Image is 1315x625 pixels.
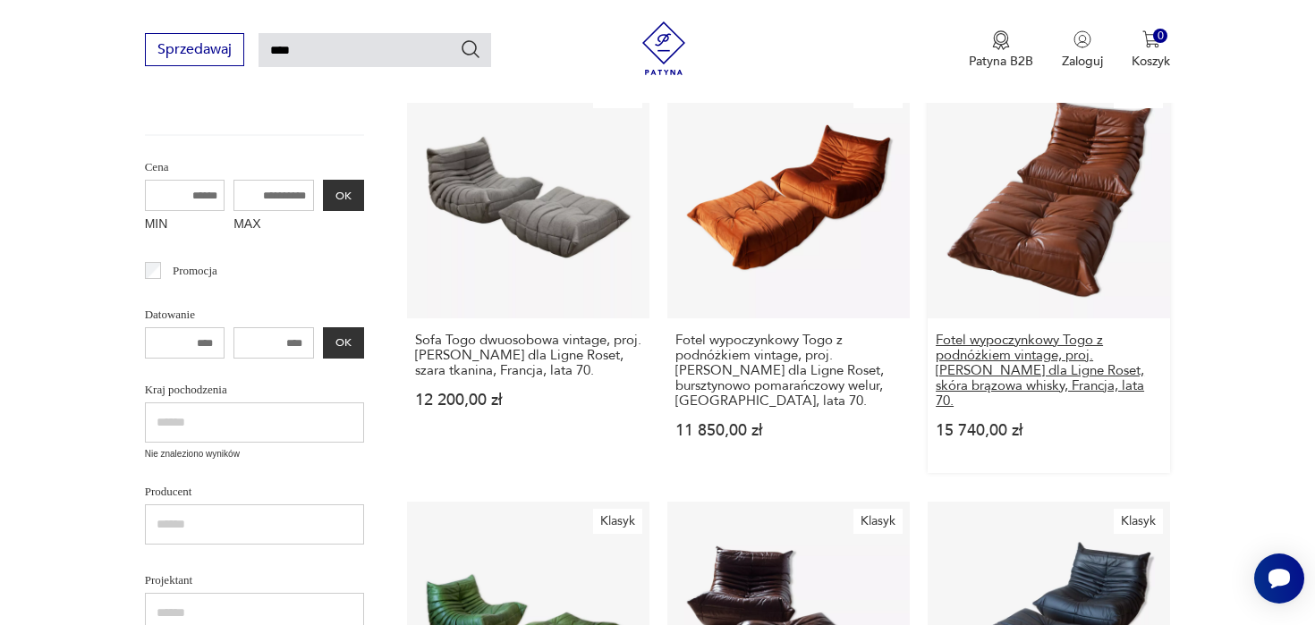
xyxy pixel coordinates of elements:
a: KlasykSofa Togo dwuosobowa vintage, proj. M. Ducaroy dla Ligne Roset, szara tkanina, Francja, lat... [407,76,649,473]
a: Sprzedawaj [145,45,244,57]
label: MIN [145,211,225,240]
iframe: Smartsupp widget button [1254,553,1304,604]
h3: Fotel wypoczynkowy Togo z podnóżkiem vintage, proj. [PERSON_NAME] dla Ligne Roset, bursztynowo po... [675,333,902,409]
p: Projektant [145,570,364,590]
button: OK [323,180,364,211]
button: Zaloguj [1062,30,1103,70]
a: KlasykFotel wypoczynkowy Togo z podnóżkiem vintage, proj. M. Ducaroy dla Ligne Roset, skóra brązo... [928,76,1170,473]
p: Zaloguj [1062,53,1103,70]
img: Ikona medalu [992,30,1010,50]
p: Koszyk [1132,53,1170,70]
p: Promocja [173,261,217,281]
p: Datowanie [145,305,364,325]
p: 11 850,00 zł [675,423,902,438]
button: OK [323,327,364,359]
img: Ikonka użytkownika [1073,30,1091,48]
img: Ikona koszyka [1142,30,1160,48]
button: Szukaj [460,38,481,60]
p: Nie znaleziono wyników [145,447,364,461]
h3: Sofa Togo dwuosobowa vintage, proj. [PERSON_NAME] dla Ligne Roset, szara tkanina, Francja, lata 70. [415,333,641,378]
p: Kraj pochodzenia [145,380,364,400]
button: Patyna B2B [969,30,1033,70]
a: KlasykFotel wypoczynkowy Togo z podnóżkiem vintage, proj. M. Ducaroy dla Ligne Roset, bursztynowo... [667,76,910,473]
button: Sprzedawaj [145,33,244,66]
p: Producent [145,482,364,502]
p: Patyna B2B [969,53,1033,70]
button: 0Koszyk [1132,30,1170,70]
label: MAX [233,211,314,240]
a: Ikona medaluPatyna B2B [969,30,1033,70]
div: 0 [1153,29,1168,44]
p: 15 740,00 zł [936,423,1162,438]
p: 12 200,00 zł [415,393,641,408]
p: Cena [145,157,364,177]
img: Patyna - sklep z meblami i dekoracjami vintage [637,21,691,75]
h3: Fotel wypoczynkowy Togo z podnóżkiem vintage, proj. [PERSON_NAME] dla Ligne Roset, skóra brązowa ... [936,333,1162,409]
